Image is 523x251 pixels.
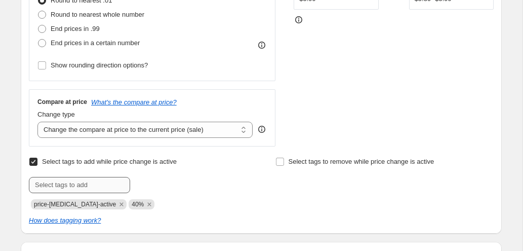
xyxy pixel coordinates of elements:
span: Round to nearest whole number [51,11,144,18]
span: Select tags to remove while price change is active [289,158,434,165]
button: What's the compare at price? [91,98,177,106]
a: How does tagging work? [29,217,101,224]
span: Show rounding direction options? [51,61,148,69]
div: help [257,124,267,134]
span: 40% [132,201,144,208]
h3: Compare at price [37,98,87,106]
span: Select tags to add while price change is active [42,158,177,165]
span: Change type [37,111,75,118]
span: End prices in a certain number [51,39,140,47]
span: End prices in .99 [51,25,100,32]
button: Remove 40% [145,200,154,209]
button: Remove price-change-job-active [117,200,126,209]
span: price-change-job-active [34,201,116,208]
input: Select tags to add [29,177,130,193]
